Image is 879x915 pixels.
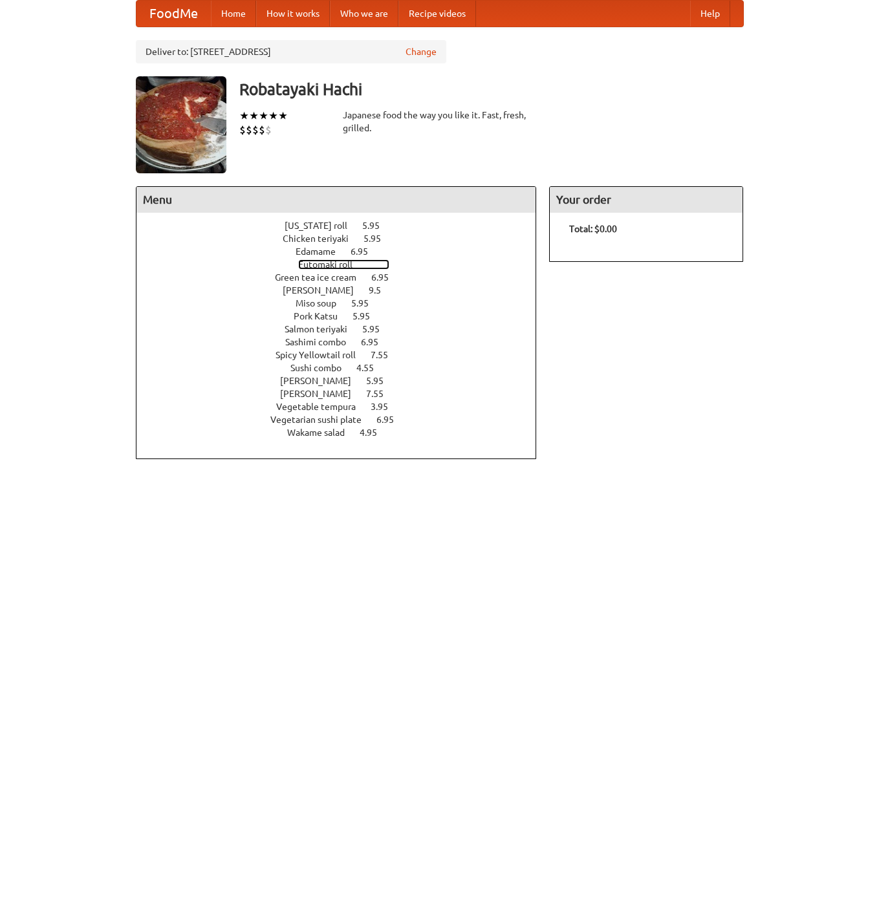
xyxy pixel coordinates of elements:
a: [US_STATE] roll 5.95 [285,221,404,231]
a: Green tea ice cream 6.95 [275,272,413,283]
span: Wakame salad [287,427,358,438]
a: Home [211,1,256,27]
img: angular.jpg [136,76,226,173]
li: $ [259,123,265,137]
a: Chicken teriyaki 5.95 [283,233,405,244]
span: [PERSON_NAME] [283,285,367,296]
a: Futomaki roll [298,259,389,270]
span: 4.55 [356,363,387,373]
a: Vegetarian sushi plate 6.95 [270,414,418,425]
li: ★ [239,109,249,123]
span: [PERSON_NAME] [280,389,364,399]
a: Salmon teriyaki 5.95 [285,324,404,334]
a: Who we are [330,1,398,27]
a: Help [690,1,730,27]
span: 5.95 [351,298,382,308]
h4: Menu [136,187,536,213]
span: Spicy Yellowtail roll [276,350,369,360]
span: 6.95 [376,414,407,425]
a: Sushi combo 4.55 [290,363,398,373]
h3: Robatayaki Hachi [239,76,744,102]
span: [US_STATE] roll [285,221,360,231]
li: $ [252,123,259,137]
span: Pork Katsu [294,311,351,321]
span: 4.95 [360,427,390,438]
b: Total: $0.00 [569,224,617,234]
a: [PERSON_NAME] 5.95 [280,376,407,386]
a: [PERSON_NAME] 7.55 [280,389,407,399]
span: Sushi combo [290,363,354,373]
span: Sashimi combo [285,337,359,347]
span: 6.95 [371,272,402,283]
span: 5.95 [366,376,396,386]
li: ★ [259,109,268,123]
li: $ [239,123,246,137]
a: Miso soup 5.95 [296,298,393,308]
h4: Your order [550,187,743,213]
span: 6.95 [361,337,391,347]
a: Spicy Yellowtail roll 7.55 [276,350,412,360]
div: Japanese food the way you like it. Fast, fresh, grilled. [343,109,537,135]
li: ★ [278,109,288,123]
span: 3.95 [371,402,401,412]
a: Edamame 6.95 [296,246,392,257]
a: Wakame salad 4.95 [287,427,401,438]
li: ★ [249,109,259,123]
span: 6.95 [351,246,381,257]
li: ★ [268,109,278,123]
span: 9.5 [369,285,394,296]
span: 5.95 [362,221,393,231]
span: 5.95 [362,324,393,334]
a: Change [406,45,437,58]
a: Sashimi combo 6.95 [285,337,402,347]
span: 5.95 [364,233,394,244]
span: 5.95 [353,311,383,321]
span: Vegetable tempura [276,402,369,412]
span: [PERSON_NAME] [280,376,364,386]
span: Miso soup [296,298,349,308]
span: 7.55 [371,350,401,360]
span: Chicken teriyaki [283,233,362,244]
span: Futomaki roll [298,259,365,270]
span: Vegetarian sushi plate [270,414,374,425]
a: How it works [256,1,330,27]
a: FoodMe [136,1,211,27]
span: Edamame [296,246,349,257]
a: [PERSON_NAME] 9.5 [283,285,405,296]
a: Recipe videos [398,1,476,27]
div: Deliver to: [STREET_ADDRESS] [136,40,446,63]
a: Pork Katsu 5.95 [294,311,394,321]
span: Salmon teriyaki [285,324,360,334]
span: Green tea ice cream [275,272,369,283]
span: 7.55 [366,389,396,399]
li: $ [246,123,252,137]
li: $ [265,123,272,137]
a: Vegetable tempura 3.95 [276,402,412,412]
